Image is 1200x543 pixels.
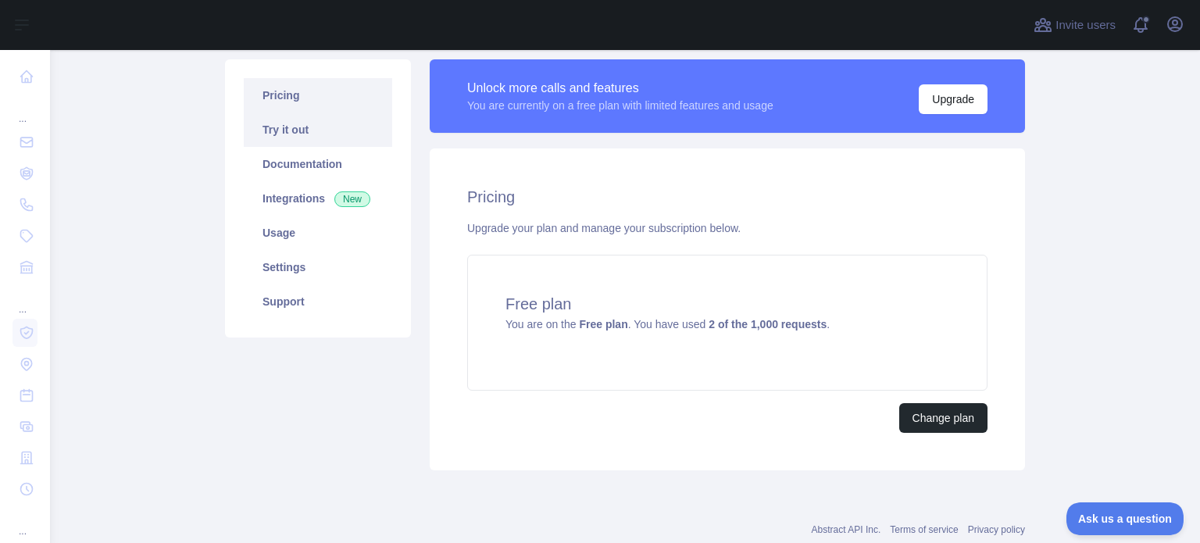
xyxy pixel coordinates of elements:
[334,191,370,207] span: New
[467,79,773,98] div: Unlock more calls and features
[919,84,987,114] button: Upgrade
[244,181,392,216] a: Integrations New
[709,318,827,330] strong: 2 of the 1,000 requests
[244,216,392,250] a: Usage
[505,318,830,330] span: You are on the . You have used .
[505,293,949,315] h4: Free plan
[1066,502,1184,535] iframe: Toggle Customer Support
[12,506,37,538] div: ...
[812,524,881,535] a: Abstract API Inc.
[467,220,987,236] div: Upgrade your plan and manage your subscription below.
[1055,16,1116,34] span: Invite users
[890,524,958,535] a: Terms of service
[467,98,773,113] div: You are currently on a free plan with limited features and usage
[579,318,627,330] strong: Free plan
[467,186,987,208] h2: Pricing
[1030,13,1119,38] button: Invite users
[244,147,392,181] a: Documentation
[12,94,37,125] div: ...
[244,78,392,113] a: Pricing
[899,403,987,433] button: Change plan
[244,113,392,147] a: Try it out
[968,524,1025,535] a: Privacy policy
[244,284,392,319] a: Support
[244,250,392,284] a: Settings
[12,284,37,316] div: ...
